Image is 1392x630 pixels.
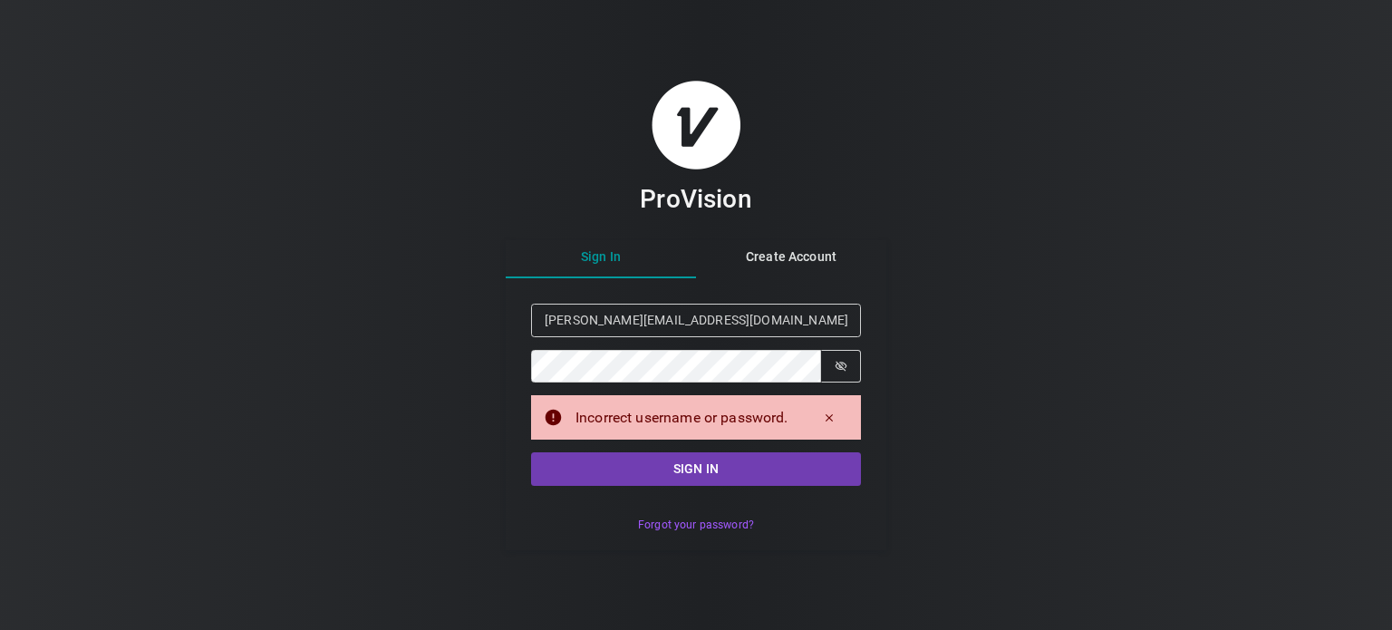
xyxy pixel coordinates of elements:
[696,238,886,278] button: Create Account
[575,407,797,429] div: Incorrect username or password.
[640,183,751,215] h3: ProVision
[531,304,861,337] input: Email
[821,350,861,383] button: Show password
[628,511,763,538] button: Forgot your password?
[810,405,848,431] button: Dismiss alert
[531,452,861,486] button: Sign in
[506,238,696,278] button: Sign In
